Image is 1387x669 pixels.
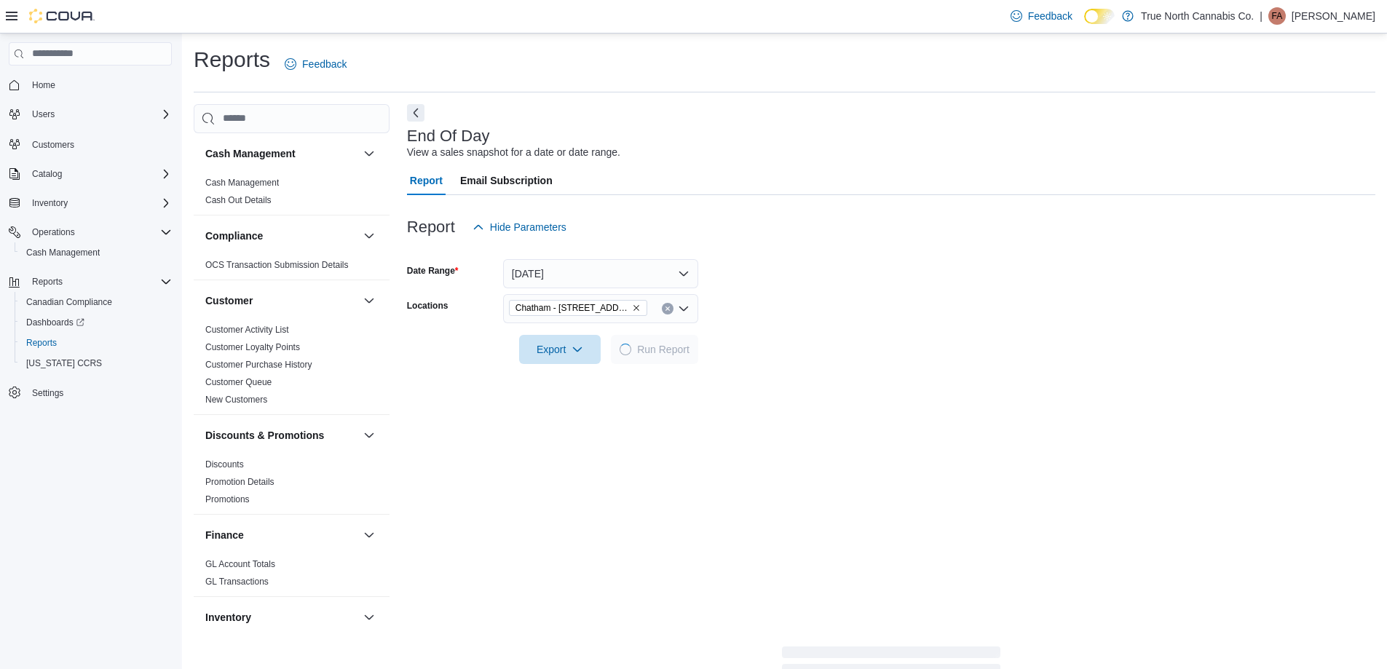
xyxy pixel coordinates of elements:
span: Canadian Compliance [20,293,172,311]
span: GL Transactions [205,576,269,587]
a: Dashboards [20,314,90,331]
h3: Inventory [205,610,251,625]
button: Hide Parameters [467,213,572,242]
button: Inventory [360,609,378,626]
span: Settings [26,384,172,402]
button: Reports [26,273,68,290]
span: Home [26,76,172,94]
span: Reports [26,337,57,349]
span: Canadian Compliance [26,296,112,308]
button: Inventory [26,194,74,212]
button: Catalog [3,164,178,184]
span: Cash Management [26,247,100,258]
a: Customers [26,136,80,154]
span: Users [26,106,172,123]
span: Customers [26,135,172,153]
span: Operations [26,223,172,241]
span: Chatham - [STREET_ADDRESS] [515,301,629,315]
a: [US_STATE] CCRS [20,355,108,372]
h3: End Of Day [407,127,490,145]
span: FA [1272,7,1283,25]
span: Report [410,166,443,195]
button: Home [3,74,178,95]
span: Reports [26,273,172,290]
button: Customer [205,293,357,308]
p: | [1260,7,1262,25]
button: [US_STATE] CCRS [15,353,178,373]
button: Users [26,106,60,123]
a: Cash Management [205,178,279,188]
button: Inventory [205,610,357,625]
a: OCS Transaction Submission Details [205,260,349,270]
input: Dark Mode [1084,9,1115,24]
span: Export [528,335,592,364]
span: Dashboards [20,314,172,331]
h3: Cash Management [205,146,296,161]
button: Catalog [26,165,68,183]
button: Open list of options [678,303,689,314]
span: GL Account Totals [205,558,275,570]
label: Date Range [407,265,459,277]
button: Customer [360,292,378,309]
button: Customers [3,133,178,154]
button: Compliance [205,229,357,243]
button: LoadingRun Report [611,335,698,364]
button: Canadian Compliance [15,292,178,312]
a: Dashboards [15,312,178,333]
span: Dark Mode [1084,24,1085,25]
a: Feedback [1005,1,1078,31]
span: Reports [32,276,63,288]
span: Email Subscription [460,166,553,195]
a: GL Account Totals [205,559,275,569]
div: Discounts & Promotions [194,456,390,514]
a: New Customers [205,395,267,405]
label: Locations [407,300,448,312]
a: Feedback [279,50,352,79]
span: Promotion Details [205,476,274,488]
p: True North Cannabis Co. [1141,7,1254,25]
span: Dashboards [26,317,84,328]
span: OCS Transaction Submission Details [205,259,349,271]
button: Remove Chatham - 85 King St W from selection in this group [632,304,641,312]
div: Felicia-Ann Gagner [1268,7,1286,25]
button: Reports [15,333,178,353]
span: Cash Management [20,244,172,261]
button: Export [519,335,601,364]
a: Cash Out Details [205,195,272,205]
h3: Discounts & Promotions [205,428,324,443]
span: Hide Parameters [490,220,566,234]
div: Finance [194,555,390,596]
a: Reports [20,334,63,352]
a: Cash Management [20,244,106,261]
button: [DATE] [503,259,698,288]
button: Next [407,104,424,122]
span: Customer Purchase History [205,359,312,371]
span: Reports [20,334,172,352]
button: Operations [3,222,178,242]
span: Loading [619,343,632,356]
div: Compliance [194,256,390,280]
button: Discounts & Promotions [360,427,378,444]
span: Customer Loyalty Points [205,341,300,353]
button: Finance [360,526,378,544]
span: Catalog [26,165,172,183]
h3: Customer [205,293,253,308]
button: Inventory [3,193,178,213]
button: Compliance [360,227,378,245]
span: Chatham - 85 King St W [509,300,647,316]
button: Cash Management [360,145,378,162]
span: Feedback [302,57,347,71]
span: Cash Out Details [205,194,272,206]
button: Settings [3,382,178,403]
div: Cash Management [194,174,390,215]
a: Customer Loyalty Points [205,342,300,352]
a: Promotions [205,494,250,504]
button: Users [3,104,178,124]
span: Washington CCRS [20,355,172,372]
span: Cash Management [205,177,279,189]
a: Settings [26,384,69,402]
span: New Customers [205,394,267,405]
a: Discounts [205,459,244,470]
h3: Compliance [205,229,263,243]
